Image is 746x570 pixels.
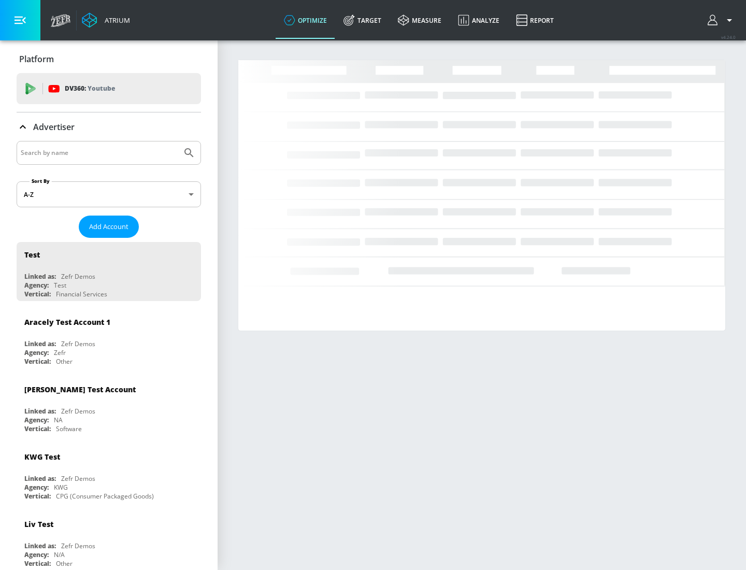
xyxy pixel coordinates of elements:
[721,34,736,40] span: v 4.24.0
[24,384,136,394] div: [PERSON_NAME] Test Account
[54,550,65,559] div: N/A
[508,2,562,39] a: Report
[17,73,201,104] div: DV360: Youtube
[79,216,139,238] button: Add Account
[24,559,51,568] div: Vertical:
[17,444,201,503] div: KWG TestLinked as:Zefr DemosAgency:KWGVertical:CPG (Consumer Packaged Goods)
[54,483,68,492] div: KWG
[17,377,201,436] div: [PERSON_NAME] Test AccountLinked as:Zefr DemosAgency:NAVertical:Software
[33,121,75,133] p: Advertiser
[30,178,52,184] label: Sort By
[24,357,51,366] div: Vertical:
[17,309,201,368] div: Aracely Test Account 1Linked as:Zefr DemosAgency:ZefrVertical:Other
[56,290,107,298] div: Financial Services
[450,2,508,39] a: Analyze
[17,45,201,74] div: Platform
[24,424,51,433] div: Vertical:
[65,83,115,94] p: DV360:
[56,357,73,366] div: Other
[54,416,63,424] div: NA
[101,16,130,25] div: Atrium
[24,317,110,327] div: Aracely Test Account 1
[56,492,154,501] div: CPG (Consumer Packaged Goods)
[54,348,66,357] div: Zefr
[17,242,201,301] div: TestLinked as:Zefr DemosAgency:TestVertical:Financial Services
[24,550,49,559] div: Agency:
[88,83,115,94] p: Youtube
[24,339,56,348] div: Linked as:
[24,416,49,424] div: Agency:
[335,2,390,39] a: Target
[24,250,40,260] div: Test
[82,12,130,28] a: Atrium
[19,53,54,65] p: Platform
[24,483,49,492] div: Agency:
[56,424,82,433] div: Software
[24,281,49,290] div: Agency:
[24,541,56,550] div: Linked as:
[61,272,95,281] div: Zefr Demos
[24,452,60,462] div: KWG Test
[24,290,51,298] div: Vertical:
[390,2,450,39] a: measure
[276,2,335,39] a: optimize
[89,221,128,233] span: Add Account
[56,559,73,568] div: Other
[21,146,178,160] input: Search by name
[24,519,53,529] div: Liv Test
[61,407,95,416] div: Zefr Demos
[17,112,201,141] div: Advertiser
[24,348,49,357] div: Agency:
[54,281,66,290] div: Test
[24,492,51,501] div: Vertical:
[17,181,201,207] div: A-Z
[61,541,95,550] div: Zefr Demos
[24,474,56,483] div: Linked as:
[61,339,95,348] div: Zefr Demos
[61,474,95,483] div: Zefr Demos
[24,407,56,416] div: Linked as:
[24,272,56,281] div: Linked as:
